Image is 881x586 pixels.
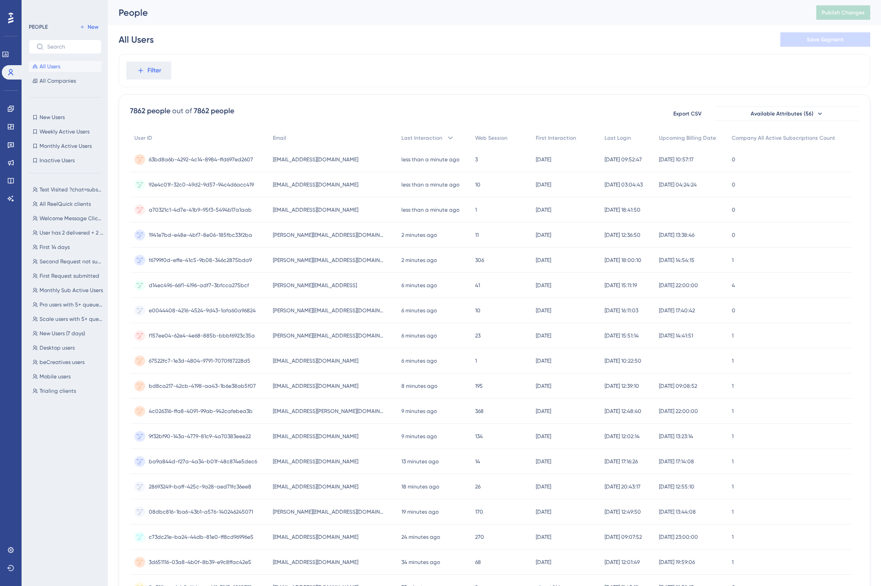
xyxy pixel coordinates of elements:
[732,559,734,566] span: 1
[273,483,358,490] span: [EMAIL_ADDRESS][DOMAIN_NAME]
[732,332,734,339] span: 1
[715,107,859,121] button: Available Attributes (56)
[40,359,85,366] span: beCreatives users
[673,110,702,117] span: Export CSV
[475,231,479,239] span: 11
[605,156,642,163] span: [DATE] 09:52:47
[732,533,734,541] span: 1
[273,282,357,289] span: [PERSON_NAME][EMAIL_ADDRESS]
[536,156,551,163] time: [DATE]
[29,155,102,166] button: Inactive Users
[273,508,385,515] span: [PERSON_NAME][EMAIL_ADDRESS][DOMAIN_NAME]
[536,383,551,389] time: [DATE]
[605,533,642,541] span: [DATE] 09:07:52
[475,332,481,339] span: 23
[40,229,103,236] span: User has 2 delivered + 2 completed requests or 4 delivered
[475,307,481,314] span: 10
[29,386,107,396] button: Trialing clients
[780,32,870,47] button: Save Segment
[475,134,507,142] span: Web Session
[29,328,107,339] button: New Users (7 days)
[605,181,643,188] span: [DATE] 03:04:43
[665,107,710,121] button: Export CSV
[40,215,103,222] span: Welcome Message Click Action
[659,282,698,289] span: [DATE] 22:00:00
[659,257,694,264] span: [DATE] 14:54:15
[149,231,252,239] span: 1941e7bd-e48e-4bf7-8e06-185fbc33f2ba
[732,508,734,515] span: 1
[536,134,576,142] span: First Interaction
[47,44,94,50] input: Search
[659,433,693,440] span: [DATE] 13:23:14
[475,282,480,289] span: 41
[149,533,254,541] span: c73dc21e-ba24-44db-81e0-ff8cd96996e5
[732,257,734,264] span: 1
[273,533,358,541] span: [EMAIL_ADDRESS][DOMAIN_NAME]
[134,134,152,142] span: User ID
[605,282,637,289] span: [DATE] 15:11:19
[149,357,250,364] span: 67522fc7-1e3d-4804-9791-7070f87228d5
[149,257,252,264] span: f6799f0d-effe-41c5-9b08-346c2875bda9
[273,181,358,188] span: [EMAIL_ADDRESS][DOMAIN_NAME]
[732,433,734,440] span: 1
[126,62,171,80] button: Filter
[475,508,483,515] span: 170
[605,332,639,339] span: [DATE] 15:51:14
[401,333,437,339] time: 6 minutes ago
[401,433,437,439] time: 9 minutes ago
[29,299,107,310] button: Pro users with 5+ queued requests
[536,307,551,314] time: [DATE]
[40,142,92,150] span: Monthly Active Users
[29,213,107,224] button: Welcome Message Click Action
[273,382,358,390] span: [EMAIL_ADDRESS][DOMAIN_NAME]
[822,9,865,16] span: Publish Changes
[40,272,99,280] span: First Request submitted
[659,382,697,390] span: [DATE] 09:08:52
[401,207,459,213] time: less than a minute ago
[605,206,641,213] span: [DATE] 18:41:50
[149,307,256,314] span: e0044408-4216-4524-9d43-1afa60a96824
[659,458,694,465] span: [DATE] 17:14:08
[536,559,551,565] time: [DATE]
[659,408,698,415] span: [DATE] 22:00:00
[29,227,107,238] button: User has 2 delivered + 2 completed requests or 4 delivered
[130,106,170,116] div: 7862 people
[732,382,734,390] span: 1
[401,257,437,263] time: 2 minutes ago
[273,156,358,163] span: [EMAIL_ADDRESS][DOMAIN_NAME]
[29,141,102,151] button: Monthly Active Users
[149,408,253,415] span: 4c026316-ffa8-4091-99ab-942cafebea3b
[659,231,694,239] span: [DATE] 13:38:46
[605,231,641,239] span: [DATE] 12:36:50
[536,458,551,465] time: [DATE]
[401,134,442,142] span: Last Interaction
[40,77,76,84] span: All Companies
[401,509,439,515] time: 19 minutes ago
[273,332,385,339] span: [PERSON_NAME][EMAIL_ADDRESS][DOMAIN_NAME]
[536,433,551,439] time: [DATE]
[605,134,631,142] span: Last Login
[40,301,103,308] span: Pro users with 5+ queued requests
[732,206,735,213] span: 0
[732,181,735,188] span: 0
[475,559,481,566] span: 68
[475,181,481,188] span: 10
[273,433,358,440] span: [EMAIL_ADDRESS][DOMAIN_NAME]
[475,433,483,440] span: 134
[147,65,161,76] span: Filter
[273,206,358,213] span: [EMAIL_ADDRESS][DOMAIN_NAME]
[536,484,551,490] time: [DATE]
[29,285,107,296] button: Monthly Sub Active Users
[29,126,102,137] button: Weekly Active Users
[659,483,694,490] span: [DATE] 12:55:10
[401,559,440,565] time: 34 minutes ago
[659,307,695,314] span: [DATE] 17:40:42
[401,307,437,314] time: 6 minutes ago
[605,408,641,415] span: [DATE] 12:48:40
[149,508,253,515] span: 08dbc816-1ba6-43b1-a576-140246245071
[475,382,483,390] span: 195
[40,258,103,265] span: Second Request not submitted
[273,134,286,142] span: Email
[273,231,385,239] span: [PERSON_NAME][EMAIL_ADDRESS][DOMAIN_NAME]
[149,433,251,440] span: 9f32bf90-143a-4779-81c9-4a70383eee22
